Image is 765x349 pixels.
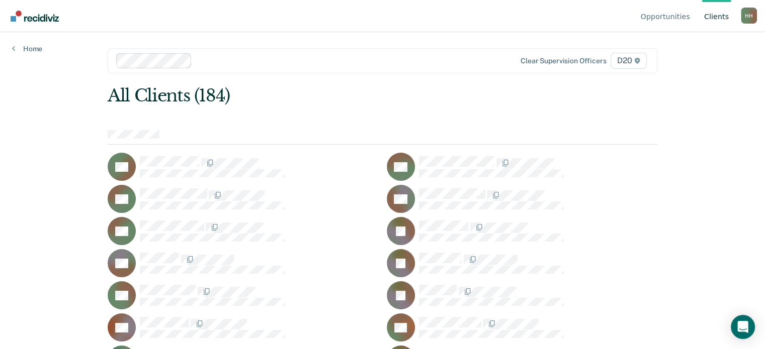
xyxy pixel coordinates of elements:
[741,8,757,24] button: Profile dropdown button
[741,8,757,24] div: H H
[611,53,647,69] span: D20
[11,11,59,22] img: Recidiviz
[108,85,547,106] div: All Clients (184)
[521,57,606,65] div: Clear supervision officers
[731,315,755,339] div: Open Intercom Messenger
[12,44,42,53] a: Home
